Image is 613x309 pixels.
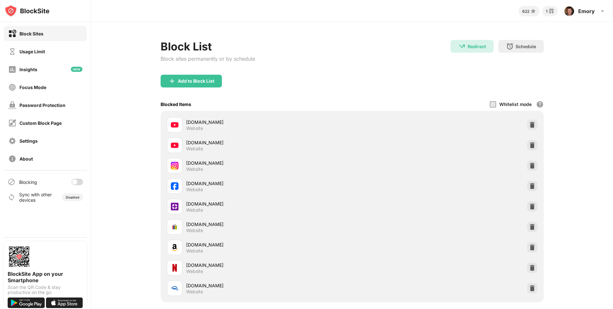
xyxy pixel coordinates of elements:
[171,264,178,272] img: favicons
[8,119,16,127] img: customize-block-page-off.svg
[8,193,15,201] img: sync-icon.svg
[161,102,191,107] div: Blocked Items
[186,187,203,192] div: Website
[468,44,486,49] div: Redirect
[171,121,178,129] img: favicons
[71,67,82,72] img: new-icon.svg
[186,221,352,228] div: [DOMAIN_NAME]
[4,4,49,17] img: logo-blocksite.svg
[19,120,62,126] div: Custom Block Page
[529,7,537,15] img: points-small.svg
[19,138,38,144] div: Settings
[171,162,178,170] img: favicons
[8,30,16,38] img: block-on.svg
[8,83,16,91] img: focus-off.svg
[186,289,203,295] div: Website
[186,248,203,254] div: Website
[8,245,31,268] img: options-page-qr-code.png
[8,285,83,295] div: Scan the QR Code & stay productive on the go
[8,271,83,283] div: BlockSite App on your Smartphone
[186,282,352,289] div: [DOMAIN_NAME]
[171,182,178,190] img: favicons
[19,102,65,108] div: Password Protection
[19,156,33,162] div: About
[564,6,574,16] img: AOh14GgWJVo8vcJQV8asdgabCq8GLY989TPKLE0qHBueBA=s96-c
[161,40,255,53] div: Block List
[186,262,352,268] div: [DOMAIN_NAME]
[19,85,46,90] div: Focus Mode
[8,137,16,145] img: settings-off.svg
[178,79,214,84] div: Add to Block List
[8,101,16,109] img: password-protection-off.svg
[171,244,178,251] img: favicons
[546,9,548,14] div: 1
[186,241,352,248] div: [DOMAIN_NAME]
[8,48,16,56] img: time-usage-off.svg
[186,180,352,187] div: [DOMAIN_NAME]
[186,119,352,125] div: [DOMAIN_NAME]
[19,49,45,54] div: Usage Limit
[19,179,37,185] div: Blocking
[161,56,255,62] div: Block sites permanently or by schedule
[186,125,203,131] div: Website
[499,102,532,107] div: Whitelist mode
[522,9,529,14] div: 622
[516,44,536,49] div: Schedule
[186,200,352,207] div: [DOMAIN_NAME]
[66,195,79,199] div: Disabled
[171,141,178,149] img: favicons
[19,67,37,72] div: Insights
[548,7,555,15] img: reward-small.svg
[19,192,52,203] div: Sync with other devices
[19,31,43,36] div: Block Sites
[46,298,83,308] img: download-on-the-app-store.svg
[186,268,203,274] div: Website
[171,203,178,210] img: favicons
[186,139,352,146] div: [DOMAIN_NAME]
[186,146,203,152] div: Website
[8,178,15,186] img: blocking-icon.svg
[186,228,203,233] div: Website
[186,160,352,166] div: [DOMAIN_NAME]
[8,155,16,163] img: about-off.svg
[186,166,203,172] div: Website
[578,8,595,14] div: Emory
[186,207,203,213] div: Website
[8,298,45,308] img: get-it-on-google-play.svg
[171,284,178,292] img: favicons
[171,223,178,231] img: favicons
[8,65,16,73] img: insights-off.svg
